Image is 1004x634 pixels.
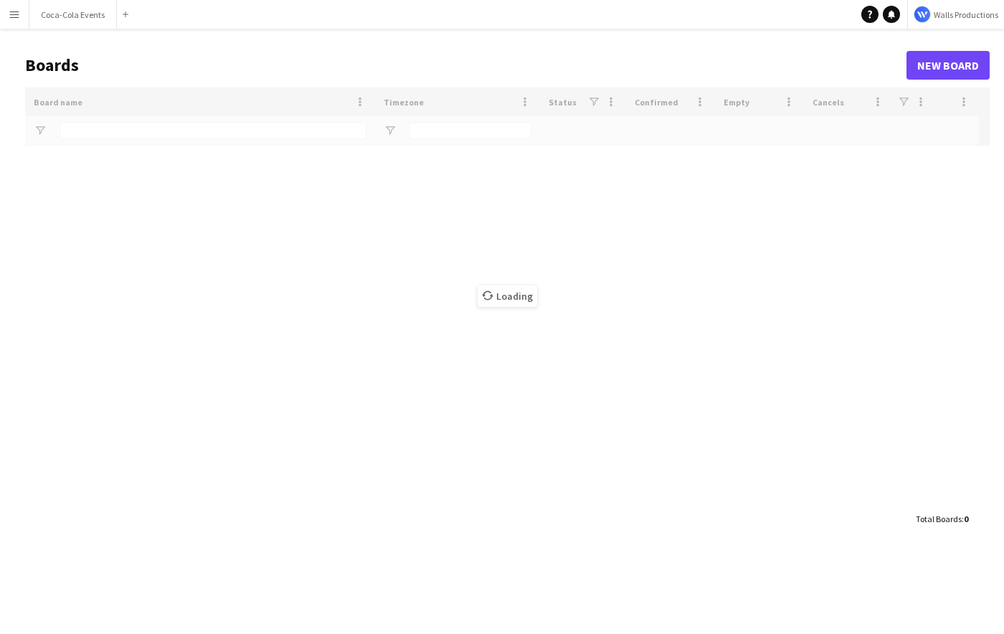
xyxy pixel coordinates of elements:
span: 0 [964,514,968,524]
span: Loading [478,285,537,307]
span: Total Boards [916,514,962,524]
img: Logo [914,6,931,23]
a: New Board [906,51,990,80]
button: Coca-Cola Events [29,1,117,29]
h1: Boards [25,55,906,76]
div: : [916,505,968,533]
span: Walls Productions [934,9,998,20]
